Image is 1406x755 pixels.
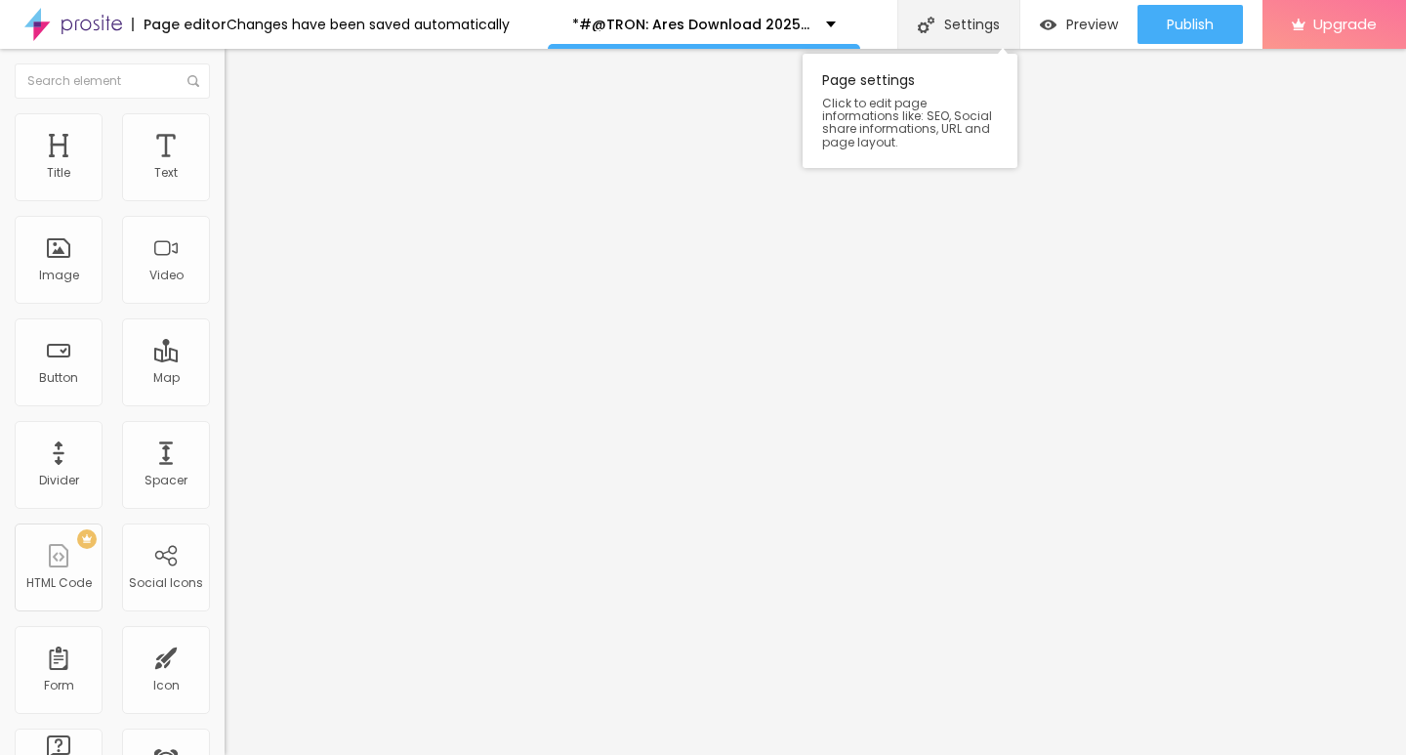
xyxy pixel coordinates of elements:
span: Upgrade [1313,16,1377,32]
div: Form [44,679,74,692]
span: Click to edit page informations like: SEO, Social share informations, URL and page layout. [822,97,998,148]
div: Divider [39,474,79,487]
div: Title [47,166,70,180]
img: view-1.svg [1040,17,1056,33]
img: Icone [187,75,199,87]
div: Changes have been saved automatically [227,18,510,31]
p: *#@TRON: Ares Download 2025 FullMovie Free English/Hindi [572,18,811,31]
div: HTML Code [26,576,92,590]
div: Image [39,269,79,282]
span: Preview [1066,17,1118,32]
div: Page settings [803,54,1017,168]
button: Preview [1020,5,1137,44]
div: Icon [153,679,180,692]
div: Text [154,166,178,180]
div: Spacer [145,474,187,487]
div: Map [153,371,180,385]
iframe: Editor [225,49,1406,755]
span: Publish [1167,17,1214,32]
div: Video [149,269,184,282]
div: Button [39,371,78,385]
div: Social Icons [129,576,203,590]
input: Search element [15,63,210,99]
button: Publish [1137,5,1243,44]
div: Page editor [132,18,227,31]
img: Icone [918,17,934,33]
